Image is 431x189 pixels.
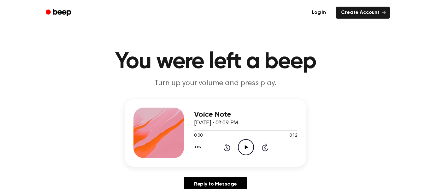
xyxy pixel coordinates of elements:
span: 0:12 [289,133,298,139]
a: Log in [305,5,332,20]
span: [DATE] · 08:09 PM [194,120,238,126]
a: Beep [41,7,77,19]
a: Create Account [336,7,390,19]
h3: Voice Note [194,110,298,119]
h1: You were left a beep [54,50,377,73]
button: 1.0x [194,142,204,153]
span: 0:00 [194,133,202,139]
p: Turn up your volume and press play. [94,78,337,89]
